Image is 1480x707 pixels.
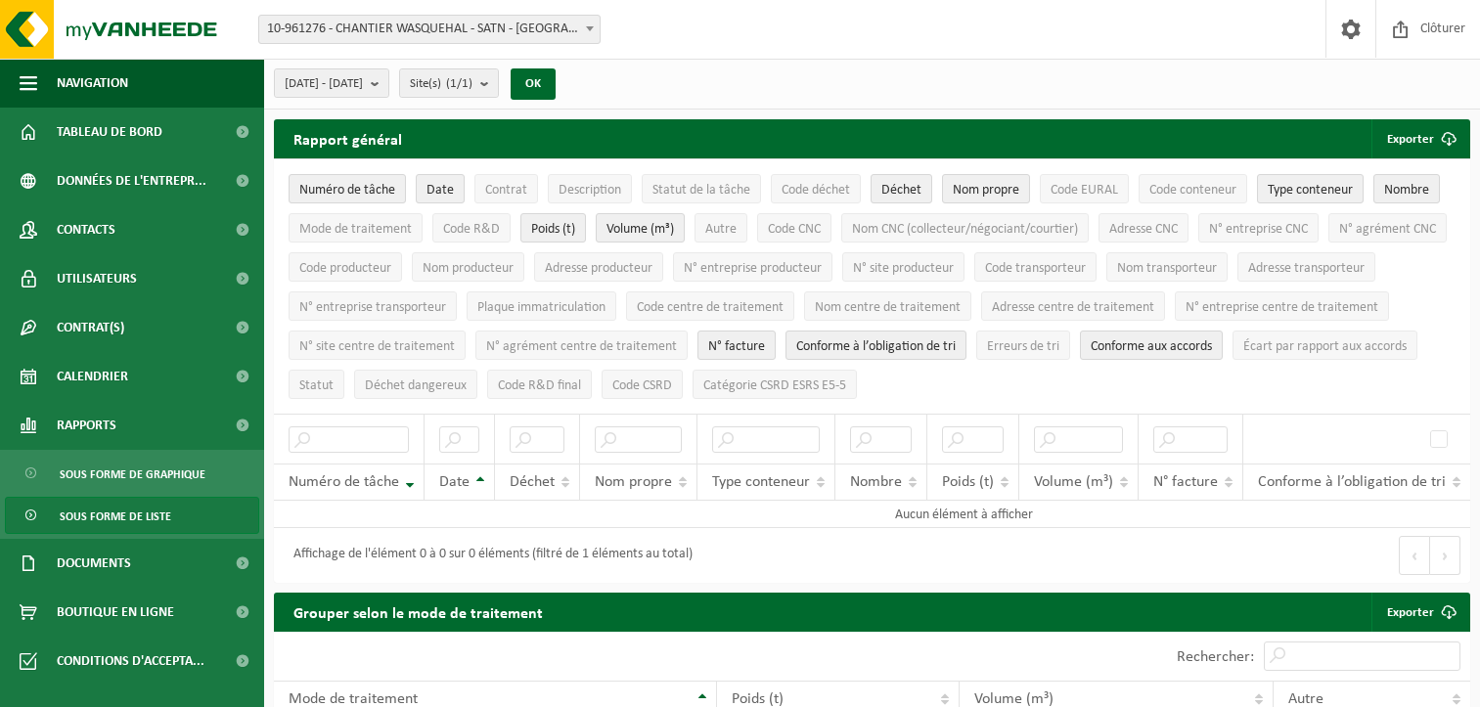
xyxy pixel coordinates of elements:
[477,300,605,315] span: Plaque immatriculation
[486,339,677,354] span: N° agrément centre de traitement
[475,331,688,360] button: N° agrément centre de traitementN° agrément centre de traitement: Activate to sort
[881,183,921,198] span: Déchet
[974,691,1054,707] span: Volume (m³)
[852,222,1078,237] span: Nom CNC (collecteur/négociant/courtier)
[57,108,162,156] span: Tableau de bord
[974,252,1097,282] button: Code transporteurCode transporteur: Activate to sort
[992,300,1154,315] span: Adresse centre de traitement
[289,370,344,399] button: StatutStatut: Activate to sort
[1243,339,1407,354] span: Écart par rapport aux accords
[1186,300,1378,315] span: N° entreprise centre de traitement
[57,59,128,108] span: Navigation
[545,261,652,276] span: Adresse producteur
[57,637,204,685] span: Conditions d'accepta...
[1091,339,1212,354] span: Conforme aux accords
[289,691,418,707] span: Mode de traitement
[1209,222,1308,237] span: N° entreprise CNC
[652,183,750,198] span: Statut de la tâche
[673,252,832,282] button: N° entreprise producteurN° entreprise producteur: Activate to sort
[785,331,966,360] button: Conforme à l’obligation de tri : Activate to sort
[771,174,861,203] button: Code déchetCode déchet: Activate to sort
[467,291,616,321] button: Plaque immatriculationPlaque immatriculation: Activate to sort
[1430,536,1460,575] button: Next
[443,222,500,237] span: Code R&D
[299,339,455,354] span: N° site centre de traitement
[57,254,137,303] span: Utilisateurs
[423,261,514,276] span: Nom producteur
[446,77,472,90] count: (1/1)
[626,291,794,321] button: Code centre de traitementCode centre de traitement: Activate to sort
[1248,261,1365,276] span: Adresse transporteur
[285,69,363,99] span: [DATE] - [DATE]
[976,331,1070,360] button: Erreurs de triErreurs de tri: Activate to sort
[697,331,776,360] button: N° factureN° facture: Activate to sort
[703,378,846,393] span: Catégorie CSRD ESRS E5-5
[289,252,402,282] button: Code producteurCode producteur: Activate to sort
[57,588,174,637] span: Boutique en ligne
[768,222,821,237] span: Code CNC
[416,174,465,203] button: DateDate: Activate to sort
[365,378,467,393] span: Déchet dangereux
[596,213,685,243] button: Volume (m³)Volume (m³): Activate to sort
[1149,183,1236,198] span: Code conteneur
[399,68,499,98] button: Site(s)(1/1)
[520,213,586,243] button: Poids (t)Poids (t): Activate to sort
[981,291,1165,321] button: Adresse centre de traitementAdresse centre de traitement: Activate to sort
[1177,649,1254,665] label: Rechercher:
[1233,331,1417,360] button: Écart par rapport aux accordsÉcart par rapport aux accords: Activate to sort
[1051,183,1118,198] span: Code EURAL
[1328,213,1447,243] button: N° agrément CNCN° agrément CNC: Activate to sort
[1080,331,1223,360] button: Conforme aux accords : Activate to sort
[987,339,1059,354] span: Erreurs de tri
[782,183,850,198] span: Code déchet
[439,474,470,490] span: Date
[953,183,1019,198] span: Nom propre
[695,213,747,243] button: AutreAutre: Activate to sort
[5,497,259,534] a: Sous forme de liste
[602,370,683,399] button: Code CSRDCode CSRD: Activate to sort
[1109,222,1178,237] span: Adresse CNC
[1153,474,1218,490] span: N° facture
[642,174,761,203] button: Statut de la tâcheStatut de la tâche: Activate to sort
[410,69,472,99] span: Site(s)
[1399,536,1430,575] button: Previous
[485,183,527,198] span: Contrat
[474,174,538,203] button: ContratContrat: Activate to sort
[1288,691,1323,707] span: Autre
[637,300,784,315] span: Code centre de traitement
[712,474,810,490] span: Type conteneur
[1106,252,1228,282] button: Nom transporteurNom transporteur: Activate to sort
[815,300,961,315] span: Nom centre de traitement
[57,401,116,450] span: Rapports
[985,261,1086,276] span: Code transporteur
[289,213,423,243] button: Mode de traitementMode de traitement: Activate to sort
[57,205,115,254] span: Contacts
[432,213,511,243] button: Code R&DCode R&amp;D: Activate to sort
[1198,213,1319,243] button: N° entreprise CNCN° entreprise CNC: Activate to sort
[60,456,205,493] span: Sous forme de graphique
[60,498,171,535] span: Sous forme de liste
[606,222,674,237] span: Volume (m³)
[705,222,737,237] span: Autre
[612,378,672,393] span: Code CSRD
[595,474,672,490] span: Nom propre
[1384,183,1429,198] span: Nombre
[510,474,555,490] span: Déchet
[531,222,575,237] span: Poids (t)
[853,261,954,276] span: N° site producteur
[1139,174,1247,203] button: Code conteneurCode conteneur: Activate to sort
[299,183,395,198] span: Numéro de tâche
[1371,119,1468,158] button: Exporter
[57,303,124,352] span: Contrat(s)
[548,174,632,203] button: DescriptionDescription: Activate to sort
[274,593,562,631] h2: Grouper selon le mode de traitement
[1034,474,1113,490] span: Volume (m³)
[1257,174,1364,203] button: Type conteneurType conteneur: Activate to sort
[487,370,592,399] button: Code R&D finalCode R&amp;D final: Activate to sort
[1175,291,1389,321] button: N° entreprise centre de traitementN° entreprise centre de traitement: Activate to sort
[1371,593,1468,632] a: Exporter
[274,68,389,98] button: [DATE] - [DATE]
[757,213,831,243] button: Code CNCCode CNC: Activate to sort
[684,261,822,276] span: N° entreprise producteur
[1040,174,1129,203] button: Code EURALCode EURAL: Activate to sort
